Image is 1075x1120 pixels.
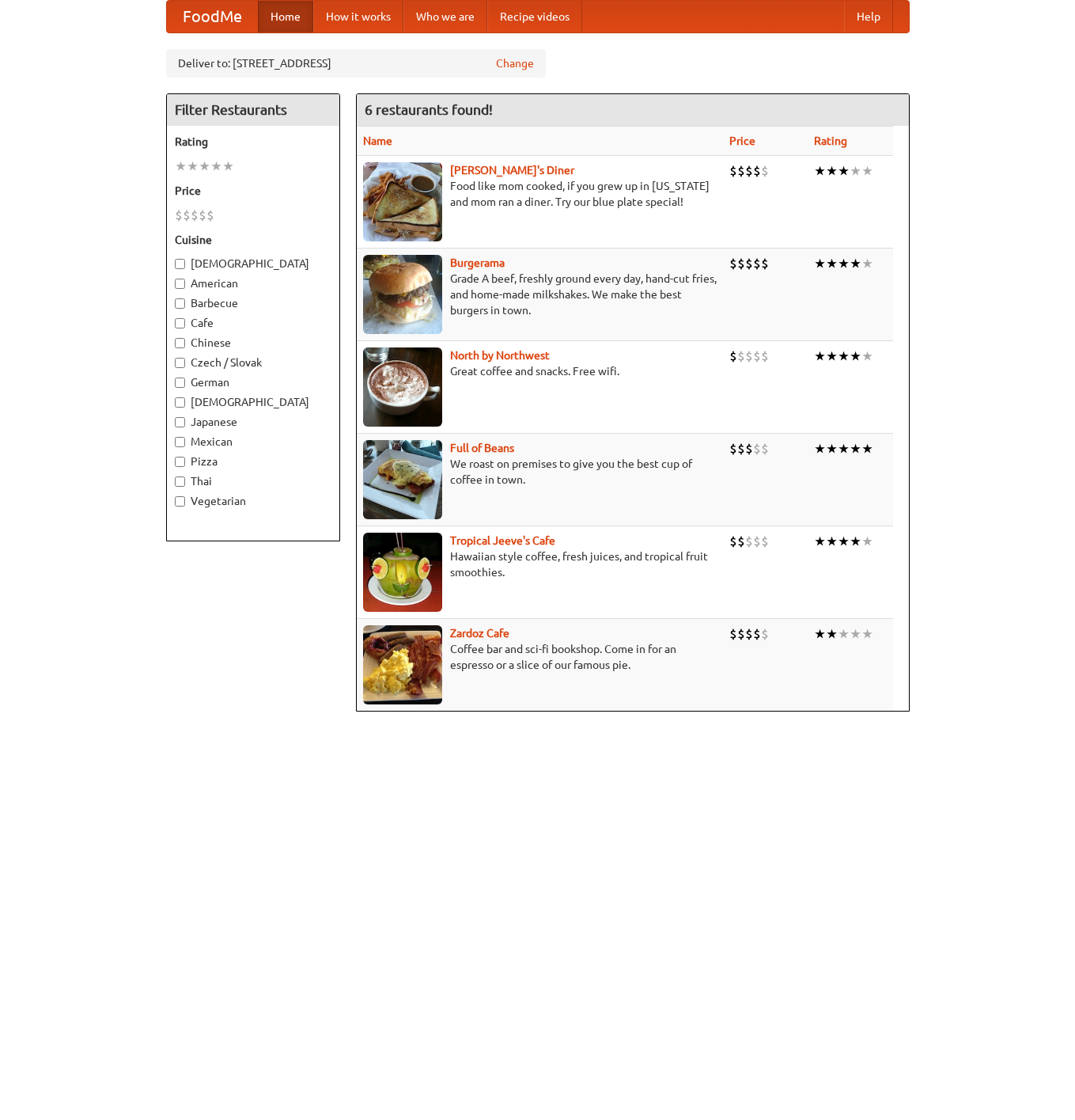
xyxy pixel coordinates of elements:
[175,473,331,489] label: Thai
[450,442,514,454] a: Full of Beans
[761,440,769,457] li: $
[363,456,717,488] p: We roast on premises to give you the best cup of coffee in town.
[844,1,893,32] a: Help
[761,255,769,272] li: $
[363,641,717,673] p: Coffee bar and sci-fi bookshop. Come in for an espresso or a slice of our famous pie.
[814,625,826,643] li: ★
[450,256,505,269] b: Burgerama
[175,394,331,410] label: [DEMOGRAPHIC_DATA]
[737,625,745,643] li: $
[363,625,442,704] img: zardoz.jpg
[838,255,850,272] li: ★
[753,440,761,457] li: $
[363,255,442,334] img: burgerama.jpg
[737,440,745,457] li: $
[175,457,185,467] input: Pizza
[175,335,331,351] label: Chinese
[745,625,753,643] li: $
[861,162,873,180] li: ★
[838,162,850,180] li: ★
[826,162,838,180] li: ★
[167,94,339,126] h4: Filter Restaurants
[761,347,769,365] li: $
[850,533,861,550] li: ★
[363,533,442,612] img: jeeves.jpg
[175,374,331,390] label: German
[363,549,717,580] p: Hawaiian style coffee, fresh juices, and tropical fruit smoothies.
[753,533,761,550] li: $
[487,1,582,32] a: Recipe videos
[737,255,745,272] li: $
[838,533,850,550] li: ★
[496,55,534,71] a: Change
[175,232,331,248] h5: Cuisine
[450,164,574,177] a: [PERSON_NAME]'s Diner
[175,275,331,291] label: American
[175,434,331,450] label: Mexican
[729,625,737,643] li: $
[861,533,873,550] li: ★
[850,625,861,643] li: ★
[753,347,761,365] li: $
[814,255,826,272] li: ★
[175,315,331,331] label: Cafe
[175,207,183,224] li: $
[737,533,745,550] li: $
[313,1,403,32] a: How it works
[187,158,199,175] li: ★
[838,625,850,643] li: ★
[826,347,838,365] li: ★
[450,349,550,362] a: North by Northwest
[861,440,873,457] li: ★
[175,496,185,507] input: Vegetarian
[729,135,755,147] a: Price
[814,533,826,550] li: ★
[826,440,838,457] li: ★
[737,347,745,365] li: $
[729,533,737,550] li: $
[850,255,861,272] li: ★
[175,493,331,509] label: Vegetarian
[175,298,185,309] input: Barbecue
[761,625,769,643] li: $
[753,625,761,643] li: $
[175,158,187,175] li: ★
[206,207,214,224] li: $
[850,162,861,180] li: ★
[450,627,509,640] a: Zardoz Cafe
[175,295,331,311] label: Barbecue
[826,625,838,643] li: ★
[175,437,185,447] input: Mexican
[175,397,185,408] input: [DEMOGRAPHIC_DATA]
[363,178,717,210] p: Food like mom cooked, if you grew up in [US_STATE] and mom ran a diner. Try our blue plate special!
[175,183,331,199] h5: Price
[175,417,185,427] input: Japanese
[199,158,210,175] li: ★
[850,347,861,365] li: ★
[850,440,861,457] li: ★
[814,440,826,457] li: ★
[167,1,258,32] a: FoodMe
[814,162,826,180] li: ★
[175,414,331,430] label: Japanese
[175,476,185,487] input: Thai
[826,533,838,550] li: ★
[745,347,753,365] li: $
[222,158,234,175] li: ★
[814,347,826,365] li: ★
[745,162,753,180] li: $
[761,162,769,180] li: $
[729,162,737,180] li: $
[729,255,737,272] li: $
[814,135,847,147] a: Rating
[175,378,185,388] input: German
[175,355,331,370] label: Czech / Slovak
[258,1,313,32] a: Home
[175,318,185,328] input: Cafe
[450,534,555,547] a: Tropical Jeeve's Cafe
[175,358,185,368] input: Czech / Slovak
[403,1,487,32] a: Who we are
[175,279,185,289] input: American
[175,454,331,469] label: Pizza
